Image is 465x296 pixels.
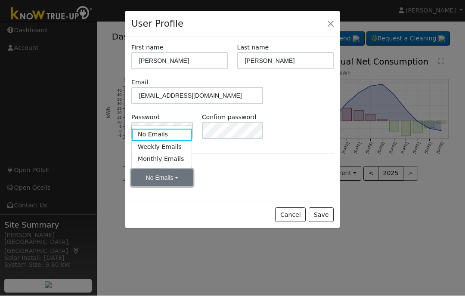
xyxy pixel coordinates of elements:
[237,43,269,52] label: Last name
[202,113,257,122] label: Confirm password
[132,129,192,141] a: No Emails
[309,208,334,222] button: Save
[131,17,183,31] h4: User Profile
[131,170,193,187] button: No Emails
[325,18,337,30] button: Close
[131,113,160,122] label: Password
[132,141,192,153] a: Weekly Emails
[132,153,192,165] a: Monthly Emails
[275,208,306,222] button: Cancel
[131,78,148,87] label: Email
[131,43,163,52] label: First name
